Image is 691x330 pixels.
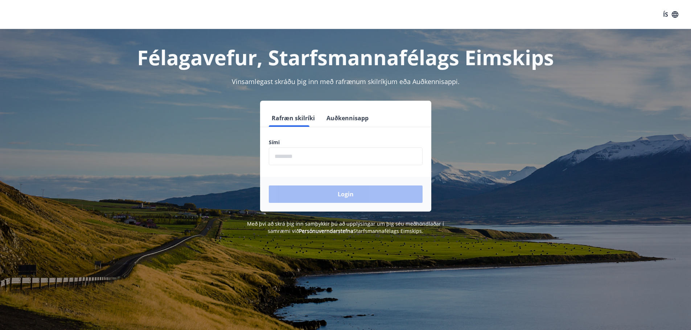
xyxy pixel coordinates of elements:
span: Með því að skrá þig inn samþykkir þú að upplýsingar um þig séu meðhöndlaðar í samræmi við Starfsm... [247,220,444,234]
button: ÍS [659,8,682,21]
label: Sími [269,139,423,146]
span: Vinsamlegast skráðu þig inn með rafrænum skilríkjum eða Auðkennisappi. [232,77,460,86]
h1: Félagavefur, Starfsmannafélags Eimskips [93,43,598,71]
button: Rafræn skilríki [269,109,318,127]
a: Persónuverndarstefna [299,227,353,234]
button: Auðkennisapp [324,109,371,127]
